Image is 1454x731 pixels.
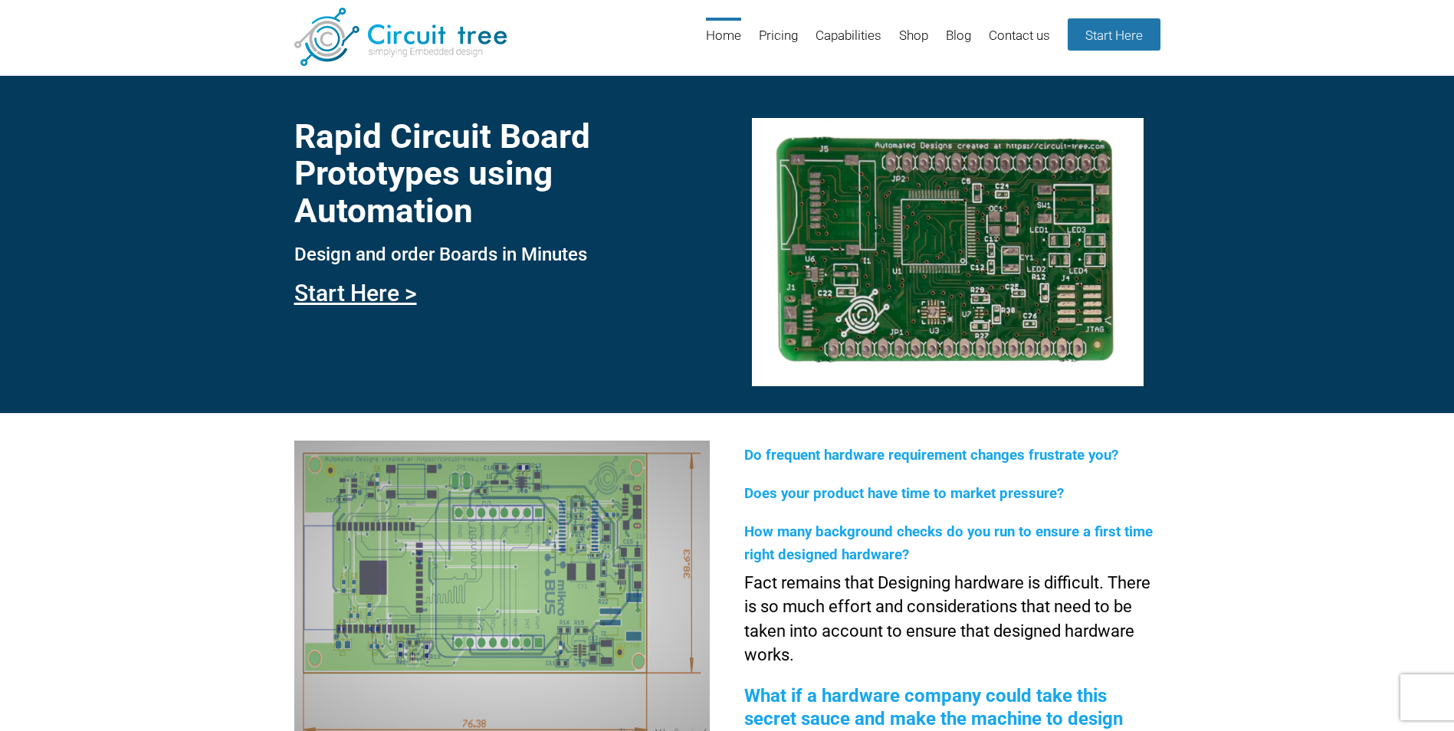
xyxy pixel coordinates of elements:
[744,485,1064,502] span: Does your product have time to market pressure?
[989,18,1050,67] a: Contact us
[294,280,417,306] a: Start Here >
[294,8,507,66] img: Circuit Tree
[744,571,1160,667] p: Fact remains that Designing hardware is difficult. There is so much effort and considerations tha...
[744,523,1153,563] span: How many background checks do you run to ensure a first time right designed hardware?
[759,18,798,67] a: Pricing
[946,18,971,67] a: Blog
[294,244,710,264] h3: Design and order Boards in Minutes
[744,447,1118,464] span: Do frequent hardware requirement changes frustrate you?
[899,18,928,67] a: Shop
[706,18,741,67] a: Home
[1068,18,1160,51] a: Start Here
[816,18,881,67] a: Capabilities
[294,118,710,229] h1: Rapid Circuit Board Prototypes using Automation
